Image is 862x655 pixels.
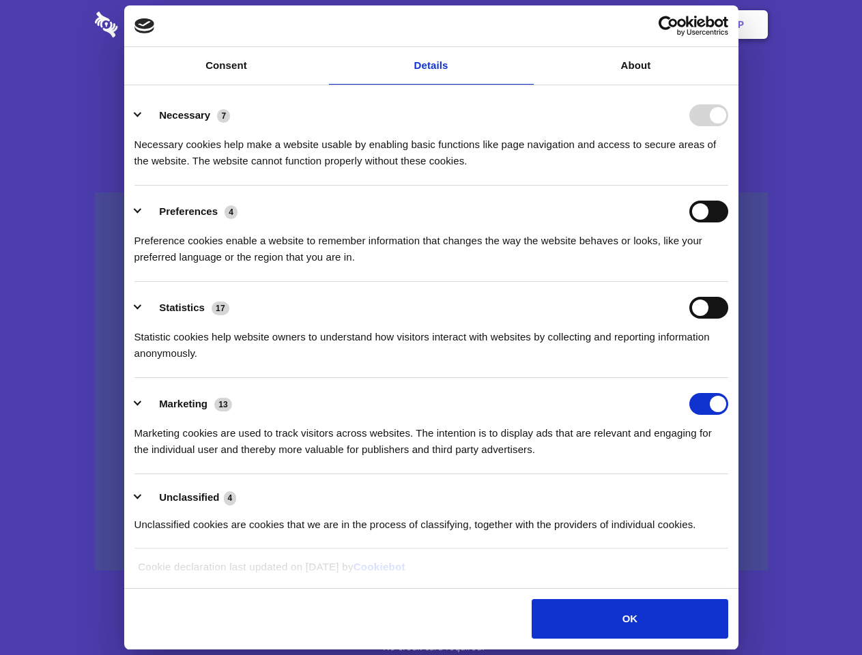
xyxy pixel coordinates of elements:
img: logo [134,18,155,33]
a: Pricing [401,3,460,46]
button: Preferences (4) [134,201,246,222]
span: 7 [217,109,230,123]
div: Statistic cookies help website owners to understand how visitors interact with websites by collec... [134,319,728,362]
a: Cookiebot [354,561,405,572]
div: Cookie declaration last updated on [DATE] by [128,559,734,585]
a: Contact [554,3,616,46]
span: 17 [212,302,229,315]
button: Necessary (7) [134,104,239,126]
span: 13 [214,398,232,411]
img: logo-wordmark-white-trans-d4663122ce5f474addd5e946df7df03e33cb6a1c49d2221995e7729f52c070b2.svg [95,12,212,38]
label: Marketing [159,398,207,409]
a: Login [619,3,678,46]
a: Consent [124,47,329,85]
a: Usercentrics Cookiebot - opens in a new window [609,16,728,36]
a: About [534,47,738,85]
label: Statistics [159,302,205,313]
button: Statistics (17) [134,297,238,319]
span: 4 [225,205,238,219]
h4: Auto-redaction of sensitive data, encrypted data sharing and self-destructing private chats. Shar... [95,124,768,169]
a: Details [329,47,534,85]
div: Necessary cookies help make a website usable by enabling basic functions like page navigation and... [134,126,728,169]
h1: Eliminate Slack Data Loss. [95,61,768,111]
div: Preference cookies enable a website to remember information that changes the way the website beha... [134,222,728,265]
iframe: Drift Widget Chat Controller [794,587,846,639]
span: 4 [224,491,237,505]
button: Marketing (13) [134,393,241,415]
label: Preferences [159,205,218,217]
button: Unclassified (4) [134,489,245,506]
div: Unclassified cookies are cookies that we are in the process of classifying, together with the pro... [134,506,728,533]
label: Necessary [159,109,210,121]
a: Wistia video thumbnail [95,192,768,571]
button: OK [532,599,728,639]
div: Marketing cookies are used to track visitors across websites. The intention is to display ads tha... [134,415,728,458]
